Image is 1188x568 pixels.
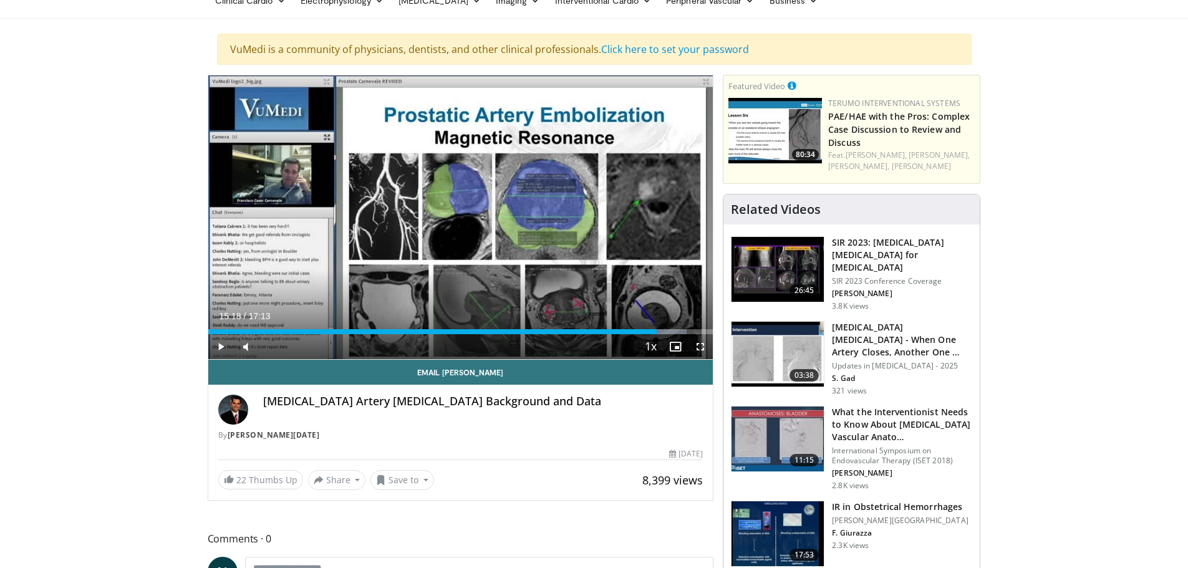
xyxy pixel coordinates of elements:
small: Featured Video [728,80,785,92]
div: [DATE] [669,448,703,460]
img: 5a5f2f14-0377-4175-a80d-7ef1a43264c3.150x105_q85_crop-smart_upscale.jpg [732,501,824,566]
p: 2.3K views [832,541,869,551]
p: SIR 2023 Conference Coverage [832,276,972,286]
video-js: Video Player [208,75,713,360]
span: 11:15 [790,454,819,466]
p: [PERSON_NAME][GEOGRAPHIC_DATA] [832,516,968,526]
button: Save to [370,470,434,490]
span: 80:34 [792,149,819,160]
img: Avatar [218,395,248,425]
div: Progress Bar [208,329,713,334]
a: Click here to set your password [601,42,749,56]
a: 22 Thumbs Up [218,470,303,489]
a: Terumo Interventional Systems [828,98,960,108]
div: By [218,430,703,441]
div: Feat. [828,150,975,172]
h3: SIR 2023: [MEDICAL_DATA] [MEDICAL_DATA] for [MEDICAL_DATA] [832,236,972,274]
h3: [MEDICAL_DATA] [MEDICAL_DATA] - When One Artery Closes, Another One … [832,321,972,359]
p: F. Giurazza [832,528,968,538]
button: Fullscreen [688,334,713,359]
a: 80:34 [728,98,822,163]
p: Updates in [MEDICAL_DATA] - 2025 [832,361,972,371]
span: 22 [236,474,246,486]
button: Enable picture-in-picture mode [663,334,688,359]
a: 17:53 IR in Obstetrical Hemorrhages [PERSON_NAME][GEOGRAPHIC_DATA] F. Giurazza 2.3K views [731,501,972,567]
a: PAE/HAE with the Pros: Complex Case Discussion to Review and Discuss [828,110,970,148]
h3: IR in Obstetrical Hemorrhages [832,501,968,513]
a: [PERSON_NAME], [846,150,907,160]
div: VuMedi is a community of physicians, dentists, and other clinical professionals. [217,34,972,65]
h4: Related Videos [731,202,821,217]
p: S. Gad [832,373,972,383]
span: 26:45 [790,284,819,297]
button: Playback Rate [638,334,663,359]
a: 03:38 [MEDICAL_DATA] [MEDICAL_DATA] - When One Artery Closes, Another One … Updates in [MEDICAL_D... [731,321,972,396]
p: 3.8K views [832,301,869,311]
span: 17:53 [790,549,819,561]
p: 321 views [832,386,867,396]
button: Mute [233,334,258,359]
p: [PERSON_NAME] [832,468,972,478]
span: 03:38 [790,369,819,382]
span: 8,399 views [642,473,703,488]
span: Comments 0 [208,531,714,547]
img: 45fd5efb-1554-4152-b318-db22fed5cc06.150x105_q85_crop-smart_upscale.jpg [732,407,824,471]
button: Share [308,470,366,490]
p: International Symposium on Endovascular Therapy (ISET 2018) [832,446,972,466]
span: / [244,311,246,321]
img: 216de4f0-9140-45b1-b3f2-c440a2c4d535.150x105_q85_crop-smart_upscale.jpg [732,322,824,387]
a: 26:45 SIR 2023: [MEDICAL_DATA] [MEDICAL_DATA] for [MEDICAL_DATA] SIR 2023 Conference Coverage [PE... [731,236,972,311]
h4: [MEDICAL_DATA] Artery [MEDICAL_DATA] Background and Data [263,395,703,408]
p: [PERSON_NAME] [832,289,972,299]
a: [PERSON_NAME] [892,161,951,171]
p: 2.8K views [832,481,869,491]
img: be6b0377-cdfe-4f7b-8050-068257d09c09.150x105_q85_crop-smart_upscale.jpg [732,237,824,302]
span: 15:18 [220,311,241,321]
h3: What the Interventionist Needs to Know About [MEDICAL_DATA] Vascular Anato… [832,406,972,443]
a: 11:15 What the Interventionist Needs to Know About [MEDICAL_DATA] Vascular Anato… International S... [731,406,972,491]
a: [PERSON_NAME], [828,161,889,171]
a: [PERSON_NAME], [909,150,970,160]
button: Play [208,334,233,359]
span: 17:13 [248,311,270,321]
a: Email [PERSON_NAME] [208,360,713,385]
a: [PERSON_NAME][DATE] [228,430,320,440]
img: e500271a-0564-403f-93f0-951665b3df19.150x105_q85_crop-smart_upscale.jpg [728,98,822,163]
